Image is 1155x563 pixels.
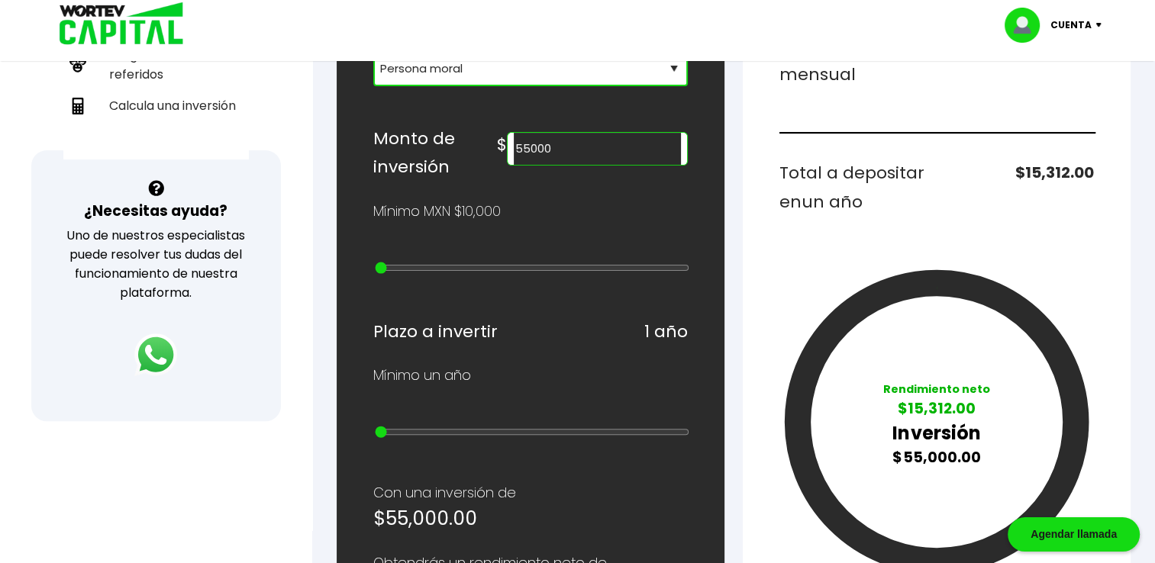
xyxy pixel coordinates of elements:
[373,504,688,533] h5: $55,000.00
[1008,517,1140,552] div: Agendar llamada
[779,159,931,216] h6: Total a depositar en un año
[1005,8,1050,43] img: profile-image
[644,317,688,346] h6: 1 año
[1050,14,1092,37] p: Cuenta
[63,40,249,90] a: Programa de referidos
[883,446,990,468] p: $55,000.00
[69,98,86,114] img: calculadora-icon.17d418c4.svg
[883,420,990,446] p: Inversión
[373,124,497,182] h6: Monto de inversión
[1092,23,1112,27] img: icon-down
[373,364,471,387] p: Mínimo un año
[63,90,249,121] a: Calcula una inversión
[373,481,688,504] p: Con una inversión de
[883,381,990,397] p: Rendimiento neto
[84,200,227,222] h3: ¿Necesitas ayuda?
[373,317,498,346] h6: Plazo a invertir
[497,130,507,159] h6: $
[943,159,1094,216] h6: $15,312.00
[134,333,177,376] img: logos_whatsapp-icon.242b2217.svg
[51,226,261,302] p: Uno de nuestros especialistas puede resolver tus dudas del funcionamiento de nuestra plataforma.
[373,200,501,223] p: Mínimo MXN $10,000
[883,397,990,420] p: $15,312.00
[69,56,86,73] img: recomiendanos-icon.9b8e9327.svg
